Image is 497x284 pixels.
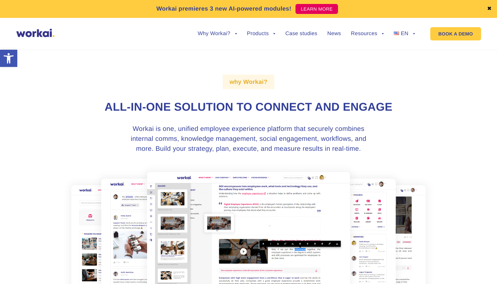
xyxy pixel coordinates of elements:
a: Resources [351,31,384,36]
a: Case studies [285,31,317,36]
span: EN [401,31,408,36]
h1: All-in-one solution to connect and engage [64,100,433,115]
a: Products [247,31,276,36]
a: BOOK A DEMO [430,27,481,40]
a: LEARN MORE [295,4,338,14]
a: ✖ [487,6,492,12]
a: News [327,31,341,36]
h3: Workai is one, unified employee experience platform that securely combines internal comms, knowle... [124,124,373,154]
a: Why Workai? [198,31,237,36]
label: why Workai? [223,75,274,89]
p: Workai premieres 3 new AI-powered modules! [156,4,291,13]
